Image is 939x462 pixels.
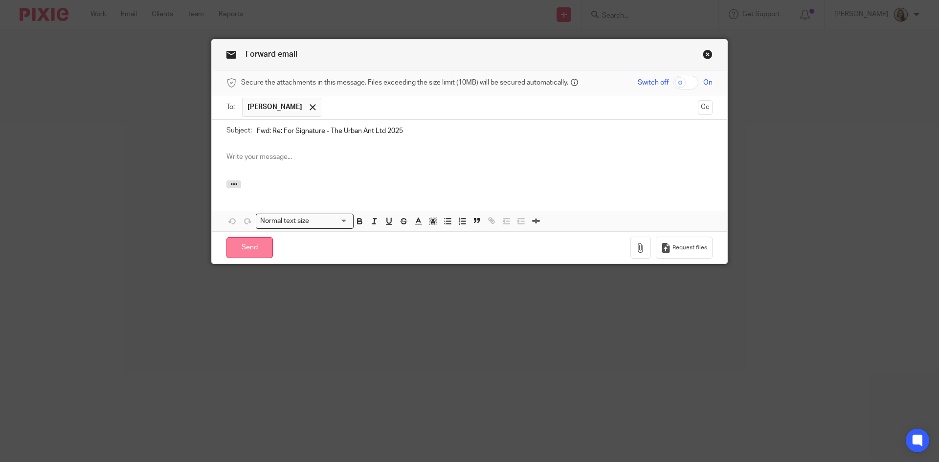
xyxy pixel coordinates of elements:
input: Send [226,237,273,258]
button: Cc [698,100,713,115]
a: Close this dialog window [703,49,713,63]
label: To: [226,102,237,112]
span: Normal text size [258,216,312,226]
span: [PERSON_NAME] [247,102,302,112]
label: Subject: [226,126,252,135]
span: Switch off [638,78,669,88]
div: Search for option [256,214,354,229]
span: Secure the attachments in this message. Files exceeding the size limit (10MB) will be secured aut... [241,78,568,88]
span: Forward email [246,50,297,58]
span: On [703,78,713,88]
span: Request files [672,244,707,252]
button: Request files [656,237,713,259]
input: Search for option [313,216,348,226]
